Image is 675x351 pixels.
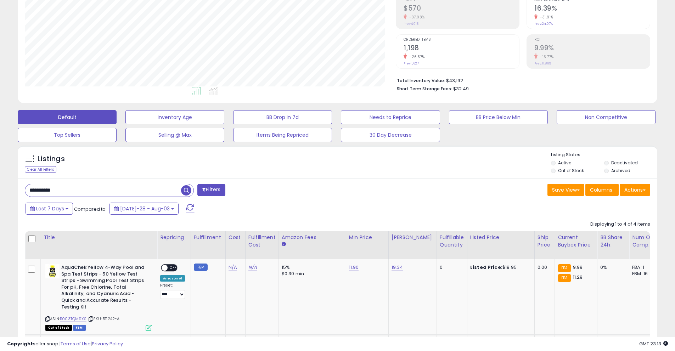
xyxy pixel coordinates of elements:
[160,275,185,282] div: Amazon AI
[397,78,445,84] b: Total Inventory Value:
[160,283,185,299] div: Preset:
[585,184,619,196] button: Columns
[558,168,584,174] label: Out of Stock
[534,38,650,42] span: ROI
[538,264,549,271] div: 0.00
[470,264,502,271] b: Listed Price:
[282,234,343,241] div: Amazon Fees
[538,54,554,60] small: -15.77%
[573,264,583,271] span: 9.99
[38,154,65,164] h5: Listings
[440,234,464,249] div: Fulfillable Quantity
[248,264,257,271] a: N/A
[573,274,583,281] span: 11.29
[74,206,107,213] span: Compared to:
[73,325,86,331] span: FBM
[160,234,188,241] div: Repricing
[620,184,650,196] button: Actions
[109,203,179,215] button: [DATE]-28 - Aug-03
[233,110,332,124] button: BB Drop in 7d
[397,76,645,84] li: $43,192
[45,264,60,278] img: 41KkiUAnZgL._SL40_.jpg
[88,316,120,322] span: | SKU: 511242-A
[538,15,553,20] small: -31.91%
[92,340,123,347] a: Privacy Policy
[7,340,33,347] strong: Copyright
[632,271,656,277] div: FBM: 16
[18,110,117,124] button: Default
[397,86,452,92] b: Short Term Storage Fees:
[558,234,594,249] div: Current Buybox Price
[404,22,418,26] small: Prev: $918
[600,264,624,271] div: 0%
[392,264,403,271] a: 19.34
[168,265,179,271] span: OFF
[194,234,223,241] div: Fulfillment
[558,274,571,282] small: FBA
[470,234,531,241] div: Listed Price
[534,61,551,66] small: Prev: 11.86%
[470,264,529,271] div: $18.95
[547,184,584,196] button: Save View
[282,241,286,248] small: Amazon Fees.
[349,234,386,241] div: Min Price
[551,152,657,158] p: Listing States:
[233,128,332,142] button: Items Being Repriced
[590,221,650,228] div: Displaying 1 to 4 of 4 items
[404,38,519,42] span: Ordered Items
[558,264,571,272] small: FBA
[120,205,170,212] span: [DATE]-28 - Aug-03
[453,85,469,92] span: $32.49
[229,234,242,241] div: Cost
[125,110,224,124] button: Inventory Age
[18,128,117,142] button: Top Sellers
[404,61,419,66] small: Prev: 1,627
[611,168,630,174] label: Archived
[538,234,552,249] div: Ship Price
[557,110,656,124] button: Non Competitive
[44,234,154,241] div: Title
[600,234,626,249] div: BB Share 24h.
[36,205,64,212] span: Last 7 Days
[125,128,224,142] button: Selling @ Max
[61,264,147,312] b: AquaChek Yellow 4-Way Pool and Spa Test Strips - 50 Yellow Test Strips - Swimming Pool Test Strip...
[7,341,123,347] div: seller snap | |
[440,264,462,271] div: 0
[639,340,668,347] span: 2025-08-11 23:13 GMT
[248,234,276,249] div: Fulfillment Cost
[449,110,548,124] button: BB Price Below Min
[632,234,658,249] div: Num of Comp.
[60,316,86,322] a: B003TQM9XS
[534,44,650,53] h2: 9.99%
[632,264,656,271] div: FBA: 1
[349,264,359,271] a: 11.90
[341,128,440,142] button: 30 Day Decrease
[534,22,553,26] small: Prev: 24.07%
[282,264,341,271] div: 15%
[404,4,519,14] h2: $570
[407,15,425,20] small: -37.98%
[197,184,225,196] button: Filters
[45,325,72,331] span: All listings that are currently out of stock and unavailable for purchase on Amazon
[558,160,571,166] label: Active
[25,166,56,173] div: Clear All Filters
[392,234,434,241] div: [PERSON_NAME]
[282,271,341,277] div: $0.30 min
[229,264,237,271] a: N/A
[341,110,440,124] button: Needs to Reprice
[26,203,73,215] button: Last 7 Days
[194,264,208,271] small: FBM
[404,44,519,53] h2: 1,198
[61,340,91,347] a: Terms of Use
[611,160,638,166] label: Deactivated
[407,54,425,60] small: -26.37%
[534,4,650,14] h2: 16.39%
[590,186,612,193] span: Columns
